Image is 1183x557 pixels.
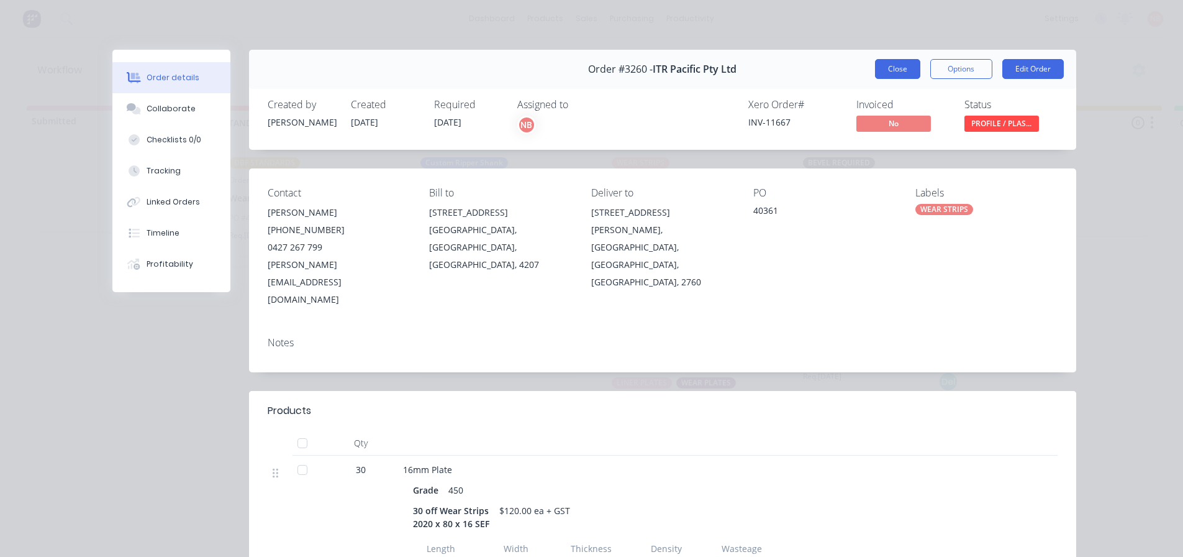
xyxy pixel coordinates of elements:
[753,187,895,199] div: PO
[351,116,378,128] span: [DATE]
[856,116,931,131] span: No
[591,187,733,199] div: Deliver to
[147,72,199,83] div: Order details
[356,463,366,476] span: 30
[147,134,201,145] div: Checklists 0/0
[591,239,733,291] div: [GEOGRAPHIC_DATA], [GEOGRAPHIC_DATA], [GEOGRAPHIC_DATA], 2760
[147,196,200,208] div: Linked Orders
[268,204,410,221] div: [PERSON_NAME]
[517,99,641,111] div: Assigned to
[748,116,841,129] div: INV-11667
[494,502,575,520] div: $120.00 ea + GST
[112,62,230,93] button: Order details
[112,249,230,280] button: Profitability
[147,103,196,114] div: Collaborate
[112,218,230,249] button: Timeline
[517,116,536,134] button: NB
[653,63,737,75] span: ITR Pacific Pty Ltd
[268,256,410,308] div: [PERSON_NAME][EMAIL_ADDRESS][DOMAIN_NAME]
[147,259,193,270] div: Profitability
[429,204,571,274] div: [STREET_ADDRESS][GEOGRAPHIC_DATA], [GEOGRAPHIC_DATA], [GEOGRAPHIC_DATA], 4207
[268,187,410,199] div: Contact
[748,99,841,111] div: Xero Order #
[964,116,1039,131] span: PROFILE / PLAS...
[434,99,502,111] div: Required
[268,99,336,111] div: Created by
[403,464,452,476] span: 16mm Plate
[591,204,733,291] div: [STREET_ADDRESS][PERSON_NAME],[GEOGRAPHIC_DATA], [GEOGRAPHIC_DATA], [GEOGRAPHIC_DATA], 2760
[268,221,410,239] div: [PHONE_NUMBER]
[964,116,1039,134] button: PROFILE / PLAS...
[268,116,336,129] div: [PERSON_NAME]
[588,63,653,75] span: Order #3260 -
[112,93,230,124] button: Collaborate
[443,481,468,499] div: 450
[351,99,419,111] div: Created
[429,221,571,274] div: [GEOGRAPHIC_DATA], [GEOGRAPHIC_DATA], [GEOGRAPHIC_DATA], 4207
[413,481,443,499] div: Grade
[268,239,410,256] div: 0427 267 799
[915,187,1058,199] div: Labels
[915,204,973,215] div: WEAR STRIPS
[268,337,1058,349] div: Notes
[112,124,230,155] button: Checklists 0/0
[147,228,179,239] div: Timeline
[429,187,571,199] div: Bill to
[856,99,950,111] div: Invoiced
[112,186,230,218] button: Linked Orders
[429,204,571,221] div: [STREET_ADDRESS]
[434,116,461,128] span: [DATE]
[413,502,494,533] div: 30 off Wear Strips 2020 x 80 x 16 SEF
[964,99,1058,111] div: Status
[753,204,895,221] div: 40361
[112,155,230,186] button: Tracking
[147,165,181,177] div: Tracking
[324,431,398,456] div: Qty
[268,204,410,308] div: [PERSON_NAME][PHONE_NUMBER]0427 267 799[PERSON_NAME][EMAIL_ADDRESS][DOMAIN_NAME]
[268,403,311,418] div: Products
[930,59,992,79] button: Options
[591,204,733,239] div: [STREET_ADDRESS][PERSON_NAME],
[1002,59,1064,79] button: Edit Order
[875,59,920,79] button: Close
